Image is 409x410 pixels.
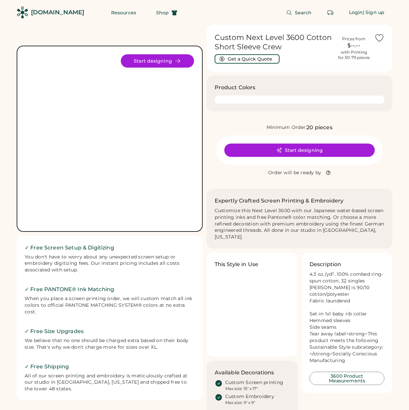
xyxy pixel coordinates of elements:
h3: Available Decorations [215,369,274,377]
div: Customize this Next Level 3600 with our Japanese water-based screen printing inks and free Panton... [215,207,385,240]
h3: This Style in Use [215,260,259,268]
div: You don't have to worry about any unexpected screen setup or embroidery digitizing fees. Our inst... [25,254,195,274]
div: 3600 Style Image [25,54,194,223]
h2: ✓ Free Size Upgrades [25,327,195,335]
div: When you place a screen printing order, we will custom match all ink colors to official PANTONE M... [25,295,195,315]
div: Max size: 15" x 17" [225,386,258,391]
div: | Sign up [363,9,384,16]
button: 3600 Product Measurements [309,372,384,385]
span: Shop [156,10,169,15]
h3: Product Colors [215,84,256,92]
div: $--.-- [337,42,370,50]
div: with Printing for 50-79 pieces [338,50,370,60]
h2: Expertly Crafted Screen Printing & Embroidery [215,197,344,205]
button: Start designing [121,54,194,68]
div: Custom Embroidery [225,393,274,400]
button: Shop [148,6,185,19]
button: Start designing [224,144,375,157]
h3: Description [309,260,341,268]
div: We believe that no one should be charged extra based on their body size. That's why we don't char... [25,337,195,351]
div: [DOMAIN_NAME] [31,8,84,17]
img: Rendered Logo - Screens [17,7,28,18]
h2: ✓ Free Shipping [25,363,195,371]
div: 4.3 oz./yd², 100% combed ring-spun cotton, 32 singles [PERSON_NAME] is 90/10 cotton/polyester Fab... [309,271,384,364]
div: Login [349,9,363,16]
div: Order will be ready by [268,170,321,176]
button: Search [278,6,320,19]
span: Search [295,10,312,15]
div: Prices from [342,36,365,42]
h2: ✓ Free PANTONE® Ink Matching [25,285,195,293]
div: Custom Screen printing [225,379,284,386]
h1: Custom Next Level 3600 Cotton Short Sleeve Crew [215,33,333,52]
h2: ✓ Free Screen Setup & Digitizing [25,244,195,252]
button: Resources [103,6,144,19]
div: 20 pieces [307,124,332,132]
button: Retrieve an order [324,6,337,19]
div: All of our screen printing and embroidery is meticulously crafted at our studio in [GEOGRAPHIC_DA... [25,373,195,393]
img: Next Level 3600 Product Image [25,54,194,223]
button: Get a Quick Quote [215,54,280,64]
div: Minimum Order: [267,124,307,131]
div: Max size: 9" x 9" [225,400,255,405]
